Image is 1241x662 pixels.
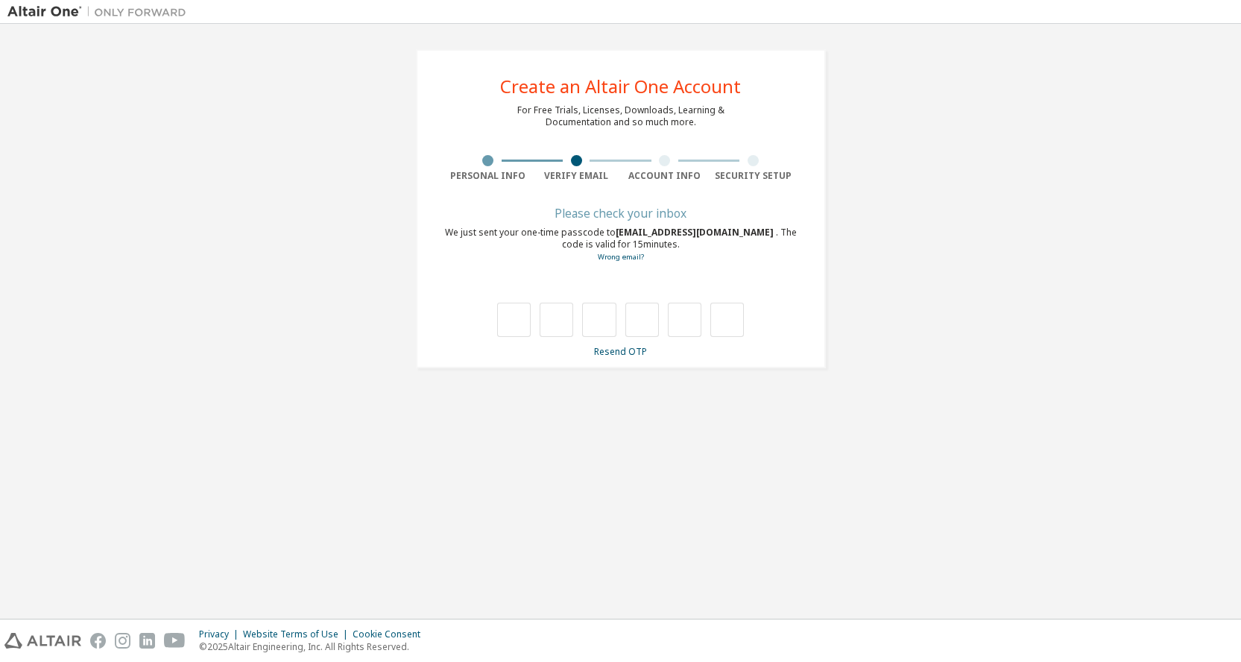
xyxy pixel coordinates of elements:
img: facebook.svg [90,633,106,649]
div: Personal Info [444,170,533,182]
img: altair_logo.svg [4,633,81,649]
div: For Free Trials, Licenses, Downloads, Learning & Documentation and so much more. [517,104,724,128]
a: Go back to the registration form [598,252,644,262]
div: Cookie Consent [353,628,429,640]
div: Privacy [199,628,243,640]
div: Verify Email [532,170,621,182]
div: Create an Altair One Account [500,78,741,95]
span: [EMAIL_ADDRESS][DOMAIN_NAME] [616,226,776,239]
img: youtube.svg [164,633,186,649]
a: Resend OTP [594,345,647,358]
div: Website Terms of Use [243,628,353,640]
img: linkedin.svg [139,633,155,649]
div: Account Info [621,170,710,182]
img: instagram.svg [115,633,130,649]
div: We just sent your one-time passcode to . The code is valid for 15 minutes. [444,227,798,263]
div: Please check your inbox [444,209,798,218]
p: © 2025 Altair Engineering, Inc. All Rights Reserved. [199,640,429,653]
img: Altair One [7,4,194,19]
div: Security Setup [709,170,798,182]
